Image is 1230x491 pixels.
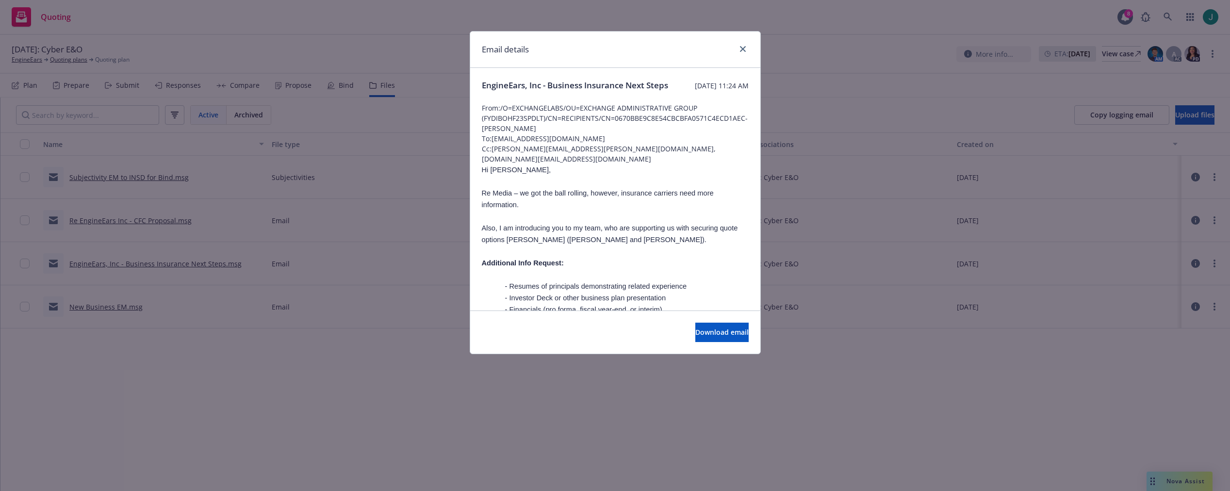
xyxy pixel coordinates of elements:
[482,189,714,209] span: Re Media – we got the ball rolling, however, insurance carriers need more information.
[695,323,749,342] button: Download email
[482,43,529,56] h1: Email details
[482,166,551,174] span: Hi [PERSON_NAME],
[505,282,687,313] span: - Resumes of principals demonstrating related experience - Investor Deck or other business plan p...
[695,81,749,91] span: [DATE] 11:24 AM
[482,133,749,144] span: To: [EMAIL_ADDRESS][DOMAIN_NAME]
[695,327,749,337] span: Download email
[482,224,738,244] span: Also, I am introducing you to my team, who are supporting us with securing quote options [PERSON_...
[737,43,749,55] a: close
[482,144,749,164] span: Cc: [PERSON_NAME][EMAIL_ADDRESS][PERSON_NAME][DOMAIN_NAME], [DOMAIN_NAME][EMAIL_ADDRESS][DOMAIN_N...
[482,80,668,91] span: EngineEars, Inc - Business Insurance Next Steps
[482,103,749,133] span: From: /O=EXCHANGELABS/OU=EXCHANGE ADMINISTRATIVE GROUP (FYDIBOHF23SPDLT)/CN=RECIPIENTS/CN=0670BBE...
[482,259,564,267] span: Additional Info Request:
